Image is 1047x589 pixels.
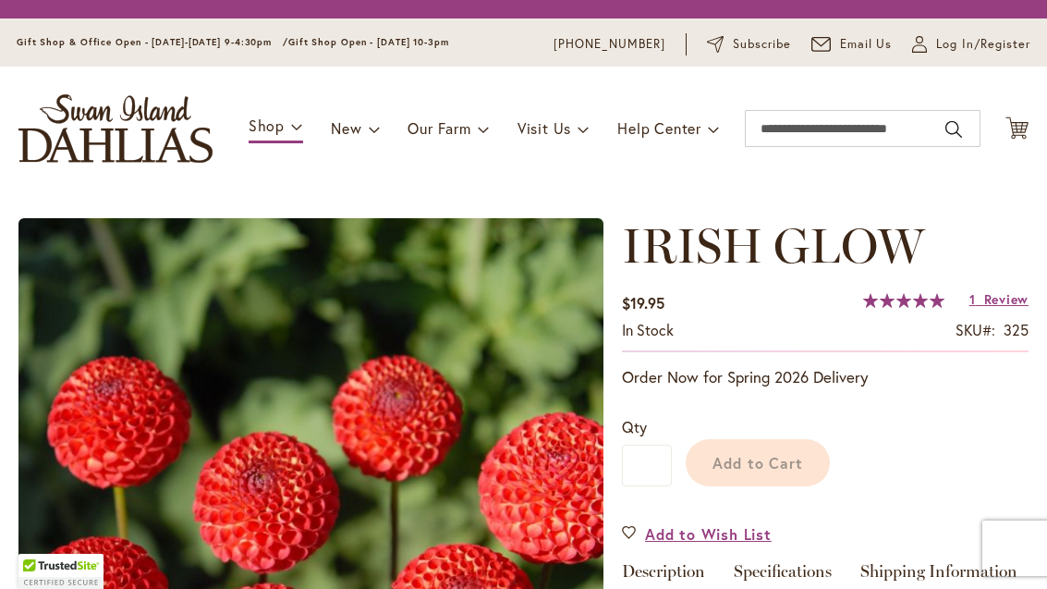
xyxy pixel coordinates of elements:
[554,35,665,54] a: [PHONE_NUMBER]
[288,36,449,48] span: Gift Shop Open - [DATE] 10-3pm
[936,35,1030,54] span: Log In/Register
[733,35,791,54] span: Subscribe
[517,118,571,138] span: Visit Us
[331,118,361,138] span: New
[622,320,674,339] span: In stock
[622,216,925,275] span: IRISH GLOW
[707,35,791,54] a: Subscribe
[622,366,1029,388] p: Order Now for Spring 2026 Delivery
[969,290,1029,308] a: 1 Review
[617,118,701,138] span: Help Center
[969,290,976,308] span: 1
[811,35,893,54] a: Email Us
[840,35,893,54] span: Email Us
[17,36,288,48] span: Gift Shop & Office Open - [DATE]-[DATE] 9-4:30pm /
[1004,320,1029,341] div: 325
[912,35,1030,54] a: Log In/Register
[18,94,213,163] a: store logo
[984,290,1029,308] span: Review
[945,115,962,144] button: Search
[408,118,470,138] span: Our Farm
[622,320,674,341] div: Availability
[622,523,772,545] a: Add to Wish List
[645,523,772,545] span: Add to Wish List
[863,293,944,308] div: 100%
[249,116,285,135] span: Shop
[956,320,995,339] strong: SKU
[622,293,664,313] span: $19.95
[18,554,103,589] div: TrustedSite Certified
[622,417,647,436] span: Qty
